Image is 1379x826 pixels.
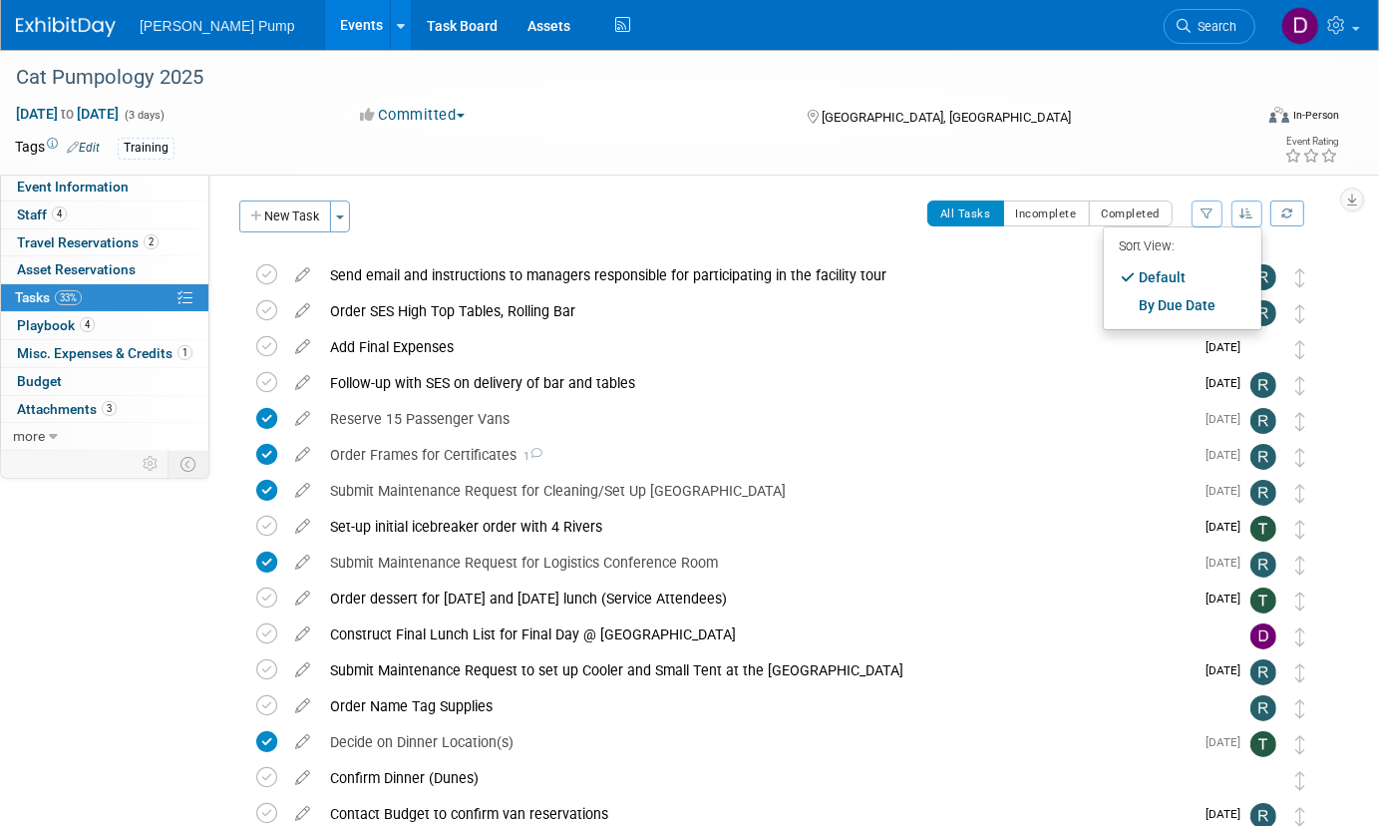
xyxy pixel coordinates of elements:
div: Order Name Tag Supplies [320,689,1210,723]
img: Robert Lega [1250,264,1276,290]
i: Move task [1295,807,1305,826]
a: By Due Date [1119,291,1261,319]
div: Submit Maintenance Request for Cleaning/Set Up [GEOGRAPHIC_DATA] [320,474,1194,508]
i: Move task [1295,592,1305,611]
img: ExhibitDay [16,17,116,37]
img: Robert Lega [1250,372,1276,398]
img: Robert Lega [1250,480,1276,506]
i: Move task [1295,520,1305,539]
div: Decide on Dinner Location(s) [320,725,1194,759]
img: Del Ritz [1281,7,1319,45]
a: edit [285,805,320,823]
a: Staff4 [1,202,208,228]
span: [PERSON_NAME] Pump [140,18,295,34]
span: Staff [17,206,67,222]
i: Move task [1295,556,1305,575]
span: [DATE] [1206,520,1250,534]
span: Event Information [17,179,129,195]
span: more [13,428,45,444]
button: Incomplete [1003,201,1090,226]
td: Toggle Event Tabs [169,451,209,477]
i: Move task [1295,771,1305,790]
button: New Task [239,201,331,232]
img: Robert Lega [1250,695,1276,721]
button: All Tasks [927,201,1004,226]
div: Send email and instructions to managers responsible for participating in the facility tour [320,258,1194,292]
div: Set-up initial icebreaker order with 4 Rivers [320,510,1194,544]
a: edit [285,733,320,751]
td: Tags [15,137,100,160]
a: edit [285,302,320,320]
div: Submit Maintenance Request for Logistics Conference Room [320,546,1194,580]
div: Order dessert for [DATE] and [DATE] lunch (Service Attendees) [320,582,1194,616]
a: edit [285,661,320,679]
div: Follow-up with SES on delivery of bar and tables [320,366,1194,400]
span: Budget [17,373,62,389]
img: Robert Lega [1250,300,1276,326]
div: Order Frames for Certificates [320,438,1194,472]
div: Event Format [1144,104,1339,134]
i: Move task [1295,304,1305,323]
span: to [58,106,77,122]
span: [DATE] [1206,663,1250,677]
span: 4 [52,206,67,221]
div: Training [118,138,174,159]
img: Teri Beth Perkins [1250,516,1276,542]
a: edit [285,266,320,284]
a: edit [285,338,320,356]
a: edit [285,697,320,715]
td: Personalize Event Tab Strip [134,451,169,477]
span: Tasks [15,289,82,305]
i: Move task [1295,448,1305,467]
i: Move task [1295,735,1305,754]
span: [DATE] [DATE] [15,105,120,123]
i: Move task [1295,376,1305,395]
i: Move task [1295,484,1305,503]
a: edit [285,554,320,572]
div: Event Rating [1284,137,1338,147]
a: Default [1119,263,1261,291]
i: Move task [1295,663,1305,682]
span: Attachments [17,401,117,417]
span: [DATE] [1206,412,1250,426]
span: [DATE] [1206,592,1250,606]
img: Robert Lega [1250,444,1276,470]
a: Asset Reservations [1,256,208,283]
a: edit [285,625,320,643]
img: Robert Lega [1250,552,1276,578]
img: Robert Lega [1250,659,1276,685]
button: Completed [1089,201,1174,226]
a: Travel Reservations2 [1,229,208,256]
span: Misc. Expenses & Credits [17,345,192,361]
a: Search [1164,9,1255,44]
div: In-Person [1292,108,1339,123]
span: (3 days) [123,109,165,122]
div: Construct Final Lunch List for Final Day @ [GEOGRAPHIC_DATA] [320,618,1210,651]
button: Committed [354,105,473,126]
a: edit [285,769,320,787]
img: Format-Inperson.png [1269,107,1289,123]
span: Search [1191,19,1236,34]
a: Tasks33% [1,284,208,311]
img: Robert Lega [1250,408,1276,434]
a: Event Information [1,174,208,201]
span: [DATE] [1206,735,1250,749]
span: [DATE] [1206,807,1250,821]
a: edit [285,446,320,464]
div: Cat Pumpology 2025 [9,60,1226,96]
img: Teri Beth Perkins [1250,731,1276,757]
div: Add Final Expenses [320,330,1194,364]
div: Reserve 15 Passenger Vans [320,402,1194,436]
div: Submit Maintenance Request to set up Cooler and Small Tent at the [GEOGRAPHIC_DATA] [320,653,1194,687]
span: [DATE] [1206,448,1250,462]
a: more [1,423,208,450]
span: [DATE] [1206,376,1250,390]
a: edit [285,518,320,536]
span: Travel Reservations [17,234,159,250]
a: edit [285,410,320,428]
i: Move task [1295,268,1305,287]
div: Sort View: [1119,232,1261,263]
span: [DATE] [1206,484,1250,498]
span: [GEOGRAPHIC_DATA], [GEOGRAPHIC_DATA] [822,110,1071,125]
i: Move task [1295,412,1305,431]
